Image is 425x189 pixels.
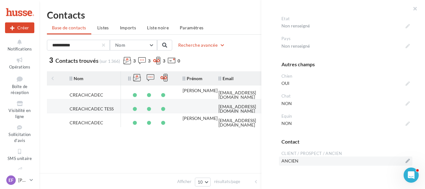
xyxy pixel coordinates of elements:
[120,25,136,30] span: Imports
[148,58,150,64] span: 3
[5,74,34,97] a: Boîte de réception
[183,88,218,93] div: [PERSON_NAME]
[55,57,99,64] span: Contacts trouvés
[5,22,34,33] button: Créer
[5,99,34,120] a: Visibilité en ligne
[18,177,27,183] p: [PERSON_NAME]
[11,84,29,95] span: Boîte de réception
[180,25,204,30] span: Paramètres
[70,93,103,97] div: CREACHCADEC
[198,180,203,185] span: 10
[70,121,103,125] div: CREACHCADEC
[97,25,109,30] span: Listes
[110,40,157,50] button: Nom
[177,179,191,185] span: Afficher
[147,25,169,30] span: Liste noire
[47,10,417,20] h1: Contacts
[281,42,410,50] span: Non renseigné
[49,57,53,64] span: 3
[218,91,275,99] div: [EMAIL_ADDRESS][DOMAIN_NAME]
[281,61,410,68] div: Autres champs
[8,132,31,143] span: Sollicitation d'avis
[218,104,275,113] div: [EMAIL_ADDRESS][DOMAIN_NAME]
[218,118,275,127] div: [EMAIL_ADDRESS][DOMAIN_NAME]
[5,174,34,186] a: EF [PERSON_NAME]
[404,168,419,183] iframe: Intercom live chat
[281,36,410,42] div: Pays
[281,113,410,119] div: Equin
[5,165,34,180] a: Campagnes
[176,41,228,49] button: Recherche avancée
[8,46,32,51] span: Notifications
[8,108,31,119] span: Visibilité en ligne
[163,58,165,64] span: 3
[195,178,211,186] button: 10
[281,73,410,79] div: Chien
[9,64,30,69] span: Opérations
[281,119,410,128] span: NON
[5,37,34,53] button: Notifications
[281,16,410,22] div: Etat
[183,76,202,81] span: Prénom
[281,93,410,99] div: Chat
[70,107,114,111] div: CREACHCADEC TESS
[115,42,125,48] span: Nom
[8,177,14,183] span: EF
[214,179,240,185] span: résultats/page
[99,58,120,64] span: (sur 1 366)
[281,157,410,165] span: ANCIEN
[281,79,410,88] span: OUI
[183,116,218,121] div: [PERSON_NAME]
[5,55,34,71] a: Opérations
[281,21,410,30] span: Non renseigné
[281,138,410,145] div: Contact
[5,123,34,144] a: Sollicitation d'avis
[5,147,34,162] a: SMS unitaire
[281,99,410,108] span: NON
[178,58,180,64] span: 0
[5,22,34,33] div: Nouvelle campagne
[281,151,410,157] div: CLIENT / PROSPECT / ANCIEN
[133,58,136,64] span: 3
[8,156,32,161] span: SMS unitaire
[218,76,234,81] span: Email
[70,76,83,81] span: Nom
